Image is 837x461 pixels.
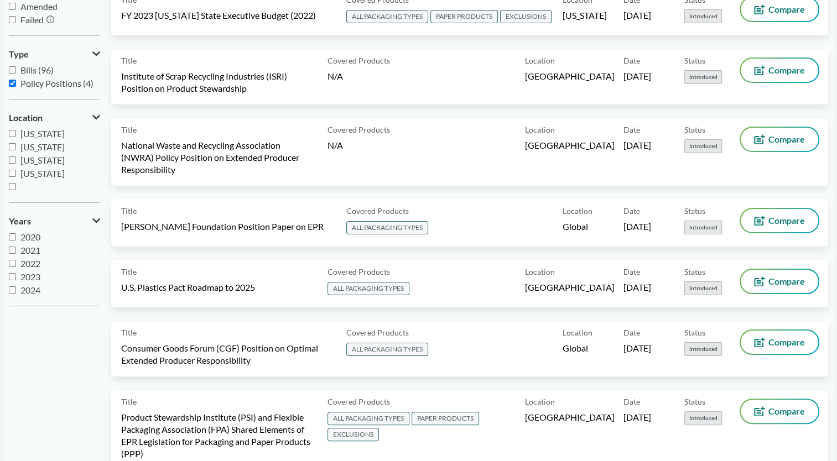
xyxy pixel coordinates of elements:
span: [US_STATE] [20,168,65,179]
span: [GEOGRAPHIC_DATA] [525,281,615,294]
span: Type [9,49,29,59]
button: Compare [741,128,818,151]
span: Institute of Scrap Recycling Industries (ISRI) Position on Product Stewardship [121,70,314,95]
button: Compare [741,59,818,82]
span: Title [121,266,137,277]
span: Date [623,266,640,277]
span: Compare [768,277,805,286]
span: Date [623,327,640,338]
span: Location [563,205,592,217]
button: Compare [741,331,818,354]
span: Covered Products [327,396,390,407]
span: Date [623,205,640,217]
span: ALL PACKAGING TYPES [346,221,428,234]
span: Compare [768,5,805,14]
span: Bills (96) [20,65,54,75]
span: ALL PACKAGING TYPES [346,343,428,356]
input: [US_STATE] [9,143,16,150]
span: PAPER PRODUCTS [430,10,498,23]
span: [DATE] [623,281,651,294]
input: [GEOGRAPHIC_DATA] [9,183,16,190]
button: Location [9,108,100,127]
button: Compare [741,209,818,232]
span: Status [684,124,705,135]
input: [US_STATE] [9,130,16,137]
span: Status [684,266,705,277]
span: ALL PACKAGING TYPES [327,412,409,425]
span: Covered Products [346,205,409,217]
span: Date [623,55,640,66]
span: Introduced [684,221,722,234]
span: Introduced [684,342,722,356]
span: [DATE] [623,139,651,151]
span: ALL PACKAGING TYPES [327,282,409,295]
span: 2024 [20,285,40,295]
span: Failed [20,14,44,25]
span: 2021 [20,245,40,255]
span: Introduced [684,70,722,84]
span: Status [684,396,705,407]
span: EXCLUSIONS [500,10,552,23]
span: 2020 [20,232,40,242]
span: Consumer Goods Forum (CGF) Position on Optimal Extended Producer Responsibility [121,342,333,366]
input: 2021 [9,247,16,254]
span: [GEOGRAPHIC_DATA] [525,139,615,151]
span: [US_STATE] [563,9,607,22]
span: [DATE] [623,411,651,423]
span: Compare [768,135,805,144]
span: [GEOGRAPHIC_DATA] [525,411,615,423]
span: Title [121,55,137,66]
span: Covered Products [346,327,409,338]
input: 2022 [9,260,16,267]
span: [GEOGRAPHIC_DATA] [525,70,615,82]
span: Location [525,266,555,277]
button: Compare [741,270,818,293]
span: Title [121,396,137,407]
span: Compare [768,66,805,75]
span: Covered Products [327,124,390,135]
input: [US_STATE] [9,170,16,177]
span: [US_STATE] [20,128,65,139]
span: [DATE] [623,342,651,354]
span: [DATE] [623,70,651,82]
span: Location [525,124,555,135]
span: Covered Products [327,55,390,66]
input: 2023 [9,273,16,280]
input: 2024 [9,286,16,294]
span: Amended [20,1,58,12]
span: N/A [327,71,343,81]
input: Bills (96) [9,66,16,74]
span: Years [9,216,31,226]
span: Title [121,327,137,338]
span: Status [684,55,705,66]
span: National Waste and Recycling Association (NWRA) Policy Position on Extended Producer Responsibility [121,139,314,176]
span: Location [525,55,555,66]
span: [US_STATE] [20,142,65,152]
span: Compare [768,338,805,347]
button: Type [9,45,100,64]
span: [DATE] [623,9,651,22]
span: Covered Products [327,266,390,277]
span: Status [684,205,705,217]
span: EXCLUSIONS [327,428,379,441]
span: Compare [768,216,805,225]
span: Location [525,396,555,407]
input: Failed [9,16,16,23]
button: Years [9,212,100,230]
span: N/A [327,140,343,150]
span: Policy Positions (4) [20,78,93,88]
span: Date [623,396,640,407]
span: Introduced [684,281,722,295]
span: FY 2023 [US_STATE] State Executive Budget (2022) [121,9,316,22]
span: [DATE] [623,221,651,233]
span: Status [684,327,705,338]
input: 2020 [9,233,16,240]
span: Title [121,124,137,135]
span: [US_STATE] [20,155,65,165]
span: Introduced [684,139,722,153]
span: Introduced [684,9,722,23]
span: Introduced [684,411,722,425]
span: Product Stewardship Institute (PSI) and Flexible Packaging Association (FPA) Shared Elements of E... [121,411,314,460]
span: Location [9,113,43,123]
span: Compare [768,407,805,416]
